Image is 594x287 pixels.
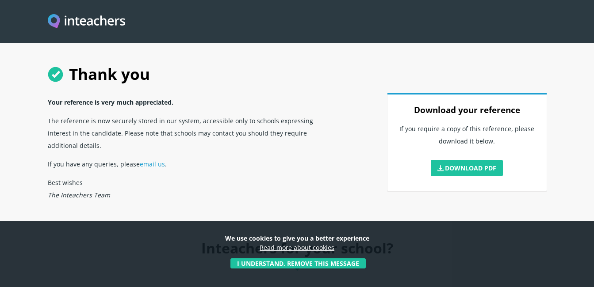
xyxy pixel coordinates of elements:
[398,101,536,119] h3: Download your reference
[140,160,165,168] a: email us
[48,14,126,30] img: Inteachers
[48,56,547,93] h1: Thank you
[48,155,334,173] p: If you have any queries, please .
[260,243,334,252] a: Read more about cookies
[225,234,369,242] strong: We use cookies to give you a better experience
[48,173,334,204] p: Best wishes
[398,119,536,156] p: If you require a copy of this reference, please download it below.
[48,14,126,30] a: Visit this site's homepage
[48,191,110,199] em: The Inteachers Team
[48,111,334,155] p: The reference is now securely stored in our system, accessible only to schools expressing interes...
[431,160,503,176] a: Download PDF
[230,258,366,268] button: I understand, remove this message
[48,93,334,111] p: Your reference is very much appreciated.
